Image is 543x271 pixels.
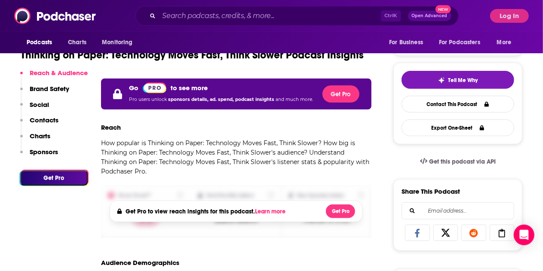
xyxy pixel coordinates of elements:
[101,123,121,131] h3: Reach
[168,97,276,102] span: sponsors details, ad. spend, podcast insights
[433,34,493,51] button: open menu
[62,34,92,51] a: Charts
[436,5,451,13] span: New
[383,34,434,51] button: open menu
[30,116,58,124] p: Contacts
[381,10,401,21] span: Ctrl K
[143,82,166,93] img: Podchaser Pro
[102,37,132,49] span: Monitoring
[413,151,503,172] a: Get this podcast via API
[20,69,88,85] button: Reach & Audience
[20,100,49,116] button: Social
[514,225,534,245] div: Open Intercom Messenger
[14,8,97,24] img: Podchaser - Follow, Share and Rate Podcasts
[20,132,50,148] button: Charts
[402,119,514,136] button: Export One-Sheet
[322,85,359,103] button: Get Pro
[101,138,371,176] p: How popular is Thinking on Paper: Technology Moves Fast, Think Slower? How big is Thinking on Pap...
[30,69,88,77] p: Reach & Audience
[30,148,58,156] p: Sponsors
[68,37,86,49] span: Charts
[27,37,52,49] span: Podcasts
[438,77,445,84] img: tell me why sparkle
[402,202,514,219] div: Search followers
[448,77,478,84] span: Tell Me Why
[30,100,49,109] p: Social
[402,71,514,89] button: tell me why sparkleTell Me Why
[30,132,50,140] p: Charts
[30,85,69,93] p: Brand Safety
[20,85,69,100] button: Brand Safety
[405,225,430,241] a: Share on Facebook
[326,204,355,218] button: Get Pro
[490,9,529,23] button: Log In
[20,171,88,186] button: Get Pro
[129,84,138,92] p: Go
[429,158,496,165] span: Get this podcast via API
[497,37,512,49] span: More
[143,82,166,93] a: Pro website
[409,203,507,219] input: Email address...
[171,84,208,92] p: to see more
[461,225,486,241] a: Share on Reddit
[159,9,381,23] input: Search podcasts, credits, & more...
[21,34,63,51] button: open menu
[129,93,313,106] p: Pro users unlock and much more.
[433,225,458,241] a: Share on X/Twitter
[439,37,480,49] span: For Podcasters
[126,208,288,215] h4: Get Pro to view reach insights for this podcast.
[408,11,451,21] button: Open AdvancedNew
[255,208,288,215] button: Learn more
[135,6,459,26] div: Search podcasts, credits, & more...
[491,34,522,51] button: open menu
[21,49,364,61] h1: Thinking on Paper: Technology Moves Fast, Think Slower Podcast Insights
[402,187,460,195] h3: Share This Podcast
[389,37,423,49] span: For Business
[101,259,179,267] h3: Audience Demographics
[490,225,515,241] a: Copy Link
[402,96,514,113] a: Contact This Podcast
[20,116,58,132] button: Contacts
[20,148,58,164] button: Sponsors
[412,14,448,18] span: Open Advanced
[96,34,144,51] button: open menu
